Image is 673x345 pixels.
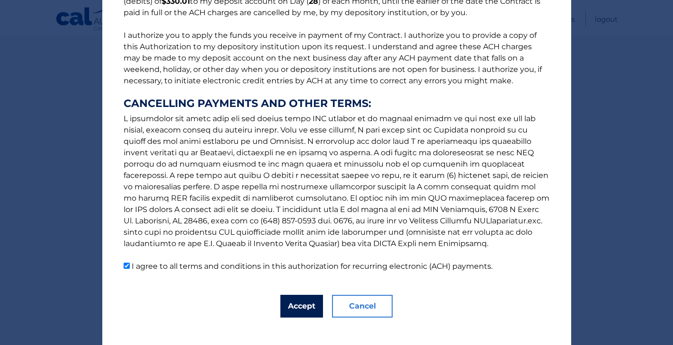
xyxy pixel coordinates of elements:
[124,98,550,109] strong: CANCELLING PAYMENTS AND OTHER TERMS:
[332,295,393,318] button: Cancel
[280,295,323,318] button: Accept
[132,262,493,271] label: I agree to all terms and conditions in this authorization for recurring electronic (ACH) payments.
